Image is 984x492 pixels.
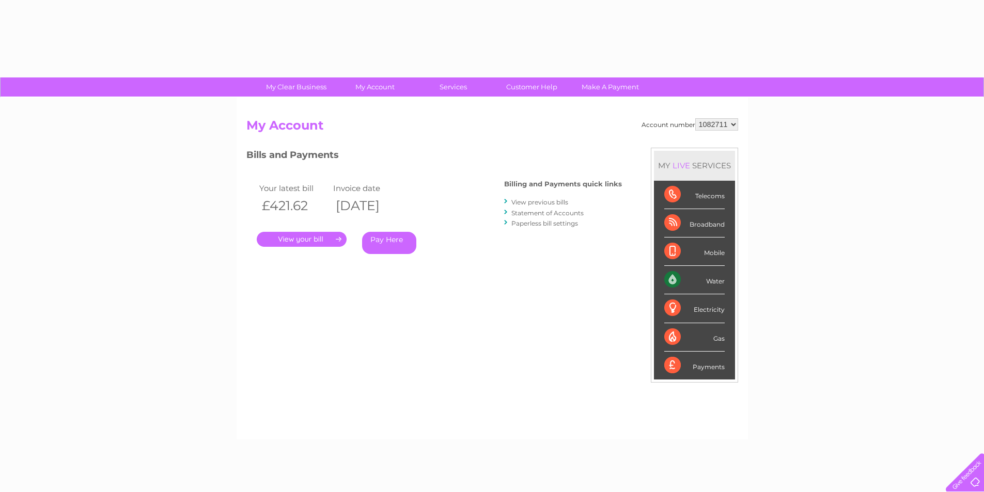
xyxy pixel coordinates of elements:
[257,181,331,195] td: Your latest bill
[511,219,578,227] a: Paperless bill settings
[246,118,738,138] h2: My Account
[568,77,653,97] a: Make A Payment
[254,77,339,97] a: My Clear Business
[504,180,622,188] h4: Billing and Payments quick links
[670,161,692,170] div: LIVE
[331,181,405,195] td: Invoice date
[664,266,725,294] div: Water
[362,232,416,254] a: Pay Here
[257,232,347,247] a: .
[664,237,725,266] div: Mobile
[664,181,725,209] div: Telecoms
[257,195,331,216] th: £421.62
[332,77,417,97] a: My Account
[664,209,725,237] div: Broadband
[664,294,725,323] div: Electricity
[511,198,568,206] a: View previous bills
[654,151,735,180] div: MY SERVICES
[664,352,725,379] div: Payments
[246,148,622,166] h3: Bills and Payments
[511,209,584,217] a: Statement of Accounts
[489,77,574,97] a: Customer Help
[664,323,725,352] div: Gas
[331,195,405,216] th: [DATE]
[642,118,738,131] div: Account number
[411,77,496,97] a: Services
